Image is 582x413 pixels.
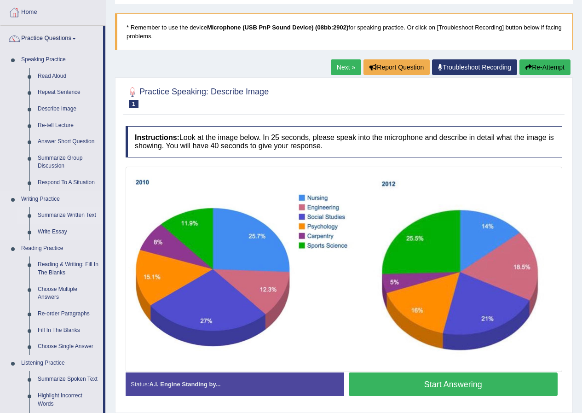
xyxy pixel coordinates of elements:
[34,306,103,322] a: Re-order Paragraphs
[34,150,103,175] a: Summarize Group Discussion
[115,13,573,50] blockquote: * Remember to use the device for speaking practice. Or click on [Troubleshoot Recording] button b...
[126,126,562,157] h4: Look at the image below. In 25 seconds, please speak into the microphone and describe in detail w...
[34,134,103,150] a: Answer Short Question
[349,372,558,396] button: Start Answering
[126,372,344,396] div: Status:
[17,191,103,208] a: Writing Practice
[34,281,103,306] a: Choose Multiple Answers
[34,101,103,117] a: Describe Image
[207,24,348,31] b: Microphone (USB PnP Sound Device) (08bb:2902)
[17,240,103,257] a: Reading Practice
[34,207,103,224] a: Summarize Written Text
[34,256,103,281] a: Reading & Writing: Fill In The Blanks
[129,100,138,108] span: 1
[17,52,103,68] a: Speaking Practice
[34,388,103,412] a: Highlight Incorrect Words
[34,117,103,134] a: Re-tell Lecture
[363,59,430,75] button: Report Question
[0,26,103,49] a: Practice Questions
[149,381,220,388] strong: A.I. Engine Standing by...
[331,59,361,75] a: Next »
[34,175,103,191] a: Respond To A Situation
[34,68,103,85] a: Read Aloud
[432,59,517,75] a: Troubleshoot Recording
[34,84,103,101] a: Repeat Sentence
[34,338,103,355] a: Choose Single Answer
[34,224,103,240] a: Write Essay
[126,85,269,108] h2: Practice Speaking: Describe Image
[34,322,103,339] a: Fill In The Blanks
[519,59,570,75] button: Re-Attempt
[17,355,103,372] a: Listening Practice
[135,134,179,141] b: Instructions:
[34,371,103,388] a: Summarize Spoken Text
